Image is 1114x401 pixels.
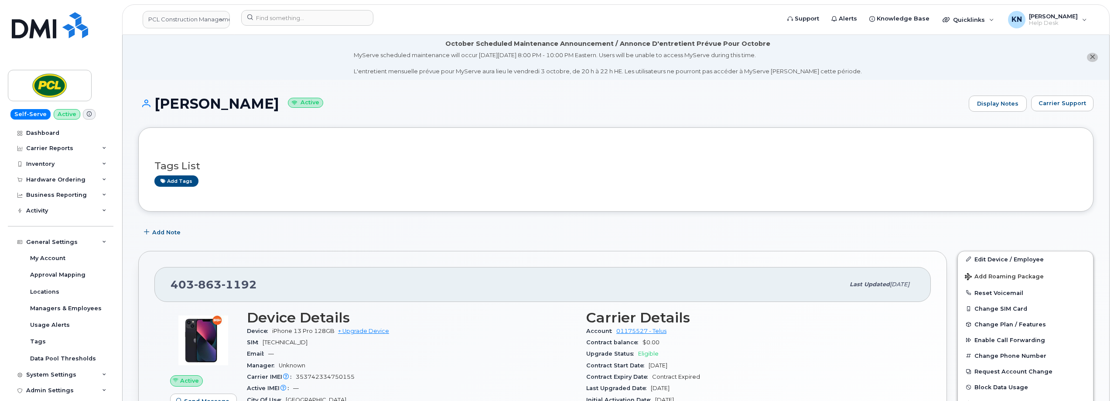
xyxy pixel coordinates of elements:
span: Contract Expired [652,374,700,380]
span: Enable Call Forwarding [974,337,1045,343]
span: Active IMEI [247,385,293,391]
button: Add Roaming Package [958,267,1093,285]
span: Manager [247,362,279,369]
span: Contract balance [586,339,642,346]
span: iPhone 13 Pro 128GB [272,328,335,334]
span: Change Plan / Features [974,321,1046,328]
span: [DATE] [890,281,909,288]
span: [DATE] [649,362,667,369]
span: 403 [171,278,257,291]
div: MyServe scheduled maintenance will occur [DATE][DATE] 8:00 PM - 10:00 PM Eastern. Users will be u... [354,51,862,75]
span: Last updated [850,281,890,288]
span: Device [247,328,272,334]
h3: Carrier Details [586,310,915,326]
div: October Scheduled Maintenance Announcement / Annonce D'entretient Prévue Pour Octobre [445,39,770,48]
span: Active [180,377,199,385]
button: Change Phone Number [958,348,1093,363]
button: Change SIM Card [958,301,1093,316]
span: Email [247,350,268,357]
span: Account [586,328,616,334]
span: 353742334750155 [296,374,355,380]
button: Block Data Usage [958,379,1093,395]
a: Display Notes [969,96,1027,112]
span: Add Note [152,228,181,236]
h3: Device Details [247,310,576,326]
h1: [PERSON_NAME] [138,96,964,111]
h3: Tags List [154,161,1077,171]
span: — [268,350,274,357]
span: Add Roaming Package [965,273,1044,281]
a: Add tags [154,175,198,186]
small: Active [288,98,323,108]
img: image20231002-4137094-11xd9ch.jpeg [177,314,229,367]
a: + Upgrade Device [338,328,389,334]
span: 1192 [222,278,257,291]
span: Carrier Support [1039,99,1086,107]
button: Change Plan / Features [958,316,1093,332]
span: Contract Start Date [586,362,649,369]
span: Carrier IMEI [247,374,296,380]
a: Edit Device / Employee [958,251,1093,267]
button: close notification [1087,53,1098,62]
button: Request Account Change [958,363,1093,379]
span: [TECHNICAL_ID] [263,339,308,346]
span: Unknown [279,362,305,369]
button: Enable Call Forwarding [958,332,1093,348]
span: Contract Expiry Date [586,374,652,380]
a: 01175527 - Telus [616,328,666,334]
span: Eligible [638,350,659,357]
span: [DATE] [651,385,670,391]
span: Last Upgraded Date [586,385,651,391]
button: Add Note [138,225,188,240]
button: Carrier Support [1031,96,1093,111]
span: Upgrade Status [586,350,638,357]
span: SIM [247,339,263,346]
span: 863 [194,278,222,291]
span: — [293,385,299,391]
span: $0.00 [642,339,660,346]
button: Reset Voicemail [958,285,1093,301]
